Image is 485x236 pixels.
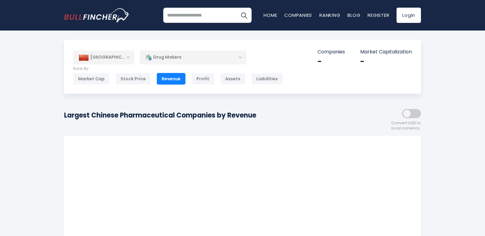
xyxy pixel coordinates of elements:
a: Companies [284,12,312,18]
div: - [318,57,345,66]
div: Revenue [157,73,185,85]
h1: Largest Chinese Pharmaceutical Companies by Revenue [64,110,256,120]
p: Rank By [73,66,283,71]
div: Assets [220,73,245,85]
div: - [360,57,412,66]
a: Blog [347,12,360,18]
a: Go to homepage [64,8,130,22]
div: Market Cap [73,73,110,85]
div: Stock Price [116,73,151,85]
button: Search [236,8,252,23]
img: bullfincher logo [64,8,130,22]
div: Liabilities [251,73,283,85]
a: Login [397,8,421,23]
p: Companies [318,49,345,55]
a: Register [368,12,389,18]
div: Drug Makers [140,50,246,64]
a: Home [264,12,277,18]
div: Profit [192,73,214,85]
a: Ranking [319,12,340,18]
p: Market Capitalization [360,49,412,55]
div: [GEOGRAPHIC_DATA] [73,51,134,64]
span: Convert USD to local currency [391,121,421,131]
